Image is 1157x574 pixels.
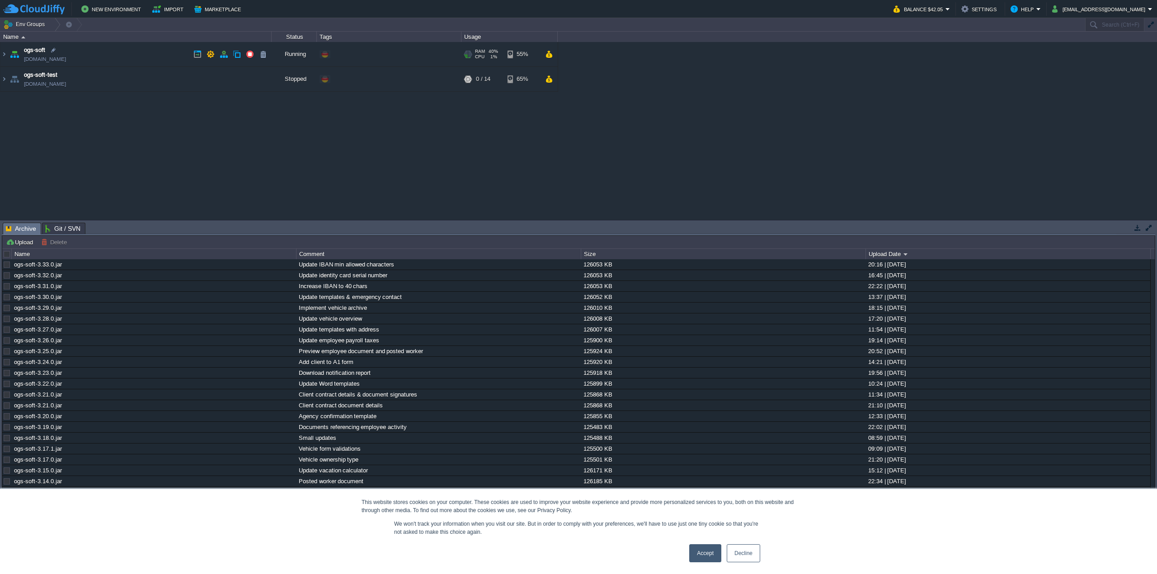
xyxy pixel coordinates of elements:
div: 55% [508,42,537,66]
a: ogs-soft-3.33.0.jar [14,261,62,268]
div: 20:17 | [DATE] [866,487,1150,497]
a: ogs-soft-3.17.0.jar [14,456,62,463]
div: 125924 KB [581,346,865,356]
div: 14:21 | [DATE] [866,357,1150,367]
a: ogs-soft-3.24.0.jar [14,359,62,365]
div: 126171 KB [581,465,865,476]
iframe: chat widget [1119,538,1148,565]
div: 16:45 | [DATE] [866,270,1150,280]
button: Help [1011,4,1036,14]
div: Increase IBAN to 40 chars [296,281,580,291]
div: 126053 KB [581,270,865,280]
div: 17:20 | [DATE] [866,313,1150,324]
button: [EMAIL_ADDRESS][DOMAIN_NAME] [1052,4,1148,14]
span: 40% [489,49,498,54]
div: Update identity card serial number [296,270,580,280]
div: Posted worker document [296,476,580,486]
a: ogs-soft-3.19.0.jar [14,424,62,430]
a: ogs-soft-test [24,70,57,79]
div: Bank statement [296,487,580,497]
span: Archive [6,223,36,234]
button: Env Groups [3,18,48,31]
div: Add client to A1 form [296,357,580,367]
div: 126053 KB [581,281,865,291]
a: ogs-soft-3.22.0.jar [14,380,62,387]
button: Marketplace [194,4,244,14]
div: Update templates & emergency contact [296,292,580,302]
div: 125868 KB [581,400,865,411]
div: 15:12 | [DATE] [866,465,1150,476]
div: Running [272,42,317,66]
div: 19:56 | [DATE] [866,368,1150,378]
button: Upload [6,238,36,246]
a: ogs-soft-3.20.0.jar [14,413,62,420]
img: AMDAwAAAACH5BAEAAAAALAAAAAABAAEAAAICRAEAOw== [0,42,8,66]
div: Download notification report [296,368,580,378]
a: ogs-soft-3.25.0.jar [14,348,62,355]
div: 11:54 | [DATE] [866,324,1150,335]
div: 22:34 | [DATE] [866,476,1150,486]
div: 126010 KB [581,303,865,313]
div: Name [12,249,296,259]
div: 125500 KB [581,443,865,454]
span: CPU [475,54,484,60]
a: ogs-soft-3.21.0.jar [14,391,62,398]
div: Update templates with address [296,324,580,335]
div: Update employee payroll taxes [296,335,580,345]
div: 125483 KB [581,422,865,432]
button: Balance $42.05 [894,4,945,14]
div: Documents referencing employee activity [296,422,580,432]
div: Preview employee document and posted worker [296,346,580,356]
div: Update vacation calculator [296,465,580,476]
div: 19:14 | [DATE] [866,335,1150,345]
a: ogs-soft [24,46,45,55]
div: 20:52 | [DATE] [866,346,1150,356]
a: ogs-soft-3.15.0.jar [14,467,62,474]
div: Vehicle ownership type [296,454,580,465]
div: Implement vehicle archive [296,303,580,313]
div: Usage [462,32,557,42]
div: 20:16 | [DATE] [866,259,1150,270]
div: Update IBAN min allowed characters [296,259,580,270]
button: New Environment [81,4,144,14]
div: 126181 KB [581,487,865,497]
div: Comment [297,249,581,259]
span: 1% [488,54,497,60]
div: 13:37 | [DATE] [866,292,1150,302]
div: 125488 KB [581,433,865,443]
div: 125855 KB [581,411,865,421]
a: ogs-soft-3.27.0.jar [14,326,62,333]
span: RAM [475,49,485,54]
div: 11:34 | [DATE] [866,389,1150,400]
div: Update Word templates [296,378,580,389]
a: [DOMAIN_NAME] [24,79,66,89]
a: ogs-soft-3.14.0.jar [14,478,62,485]
a: ogs-soft-3.31.0.jar [14,283,62,289]
div: 08:59 | [DATE] [866,433,1150,443]
a: ogs-soft-3.30.0.jar [14,294,62,300]
a: ogs-soft-3.29.0.jar [14,304,62,311]
div: Small updates [296,433,580,443]
div: 125501 KB [581,454,865,465]
a: ogs-soft-3.18.0.jar [14,434,62,441]
div: 65% [508,67,537,91]
a: ogs-soft-3.26.0.jar [14,337,62,344]
a: ogs-soft-3.17.1.jar [14,445,62,452]
div: 0 / 14 [476,67,490,91]
div: 21:20 | [DATE] [866,454,1150,465]
div: Name [1,32,271,42]
div: 22:02 | [DATE] [866,422,1150,432]
div: 126007 KB [581,324,865,335]
a: [DOMAIN_NAME] [24,55,66,64]
img: CloudJiffy [3,4,65,15]
img: AMDAwAAAACH5BAEAAAAALAAAAAABAAEAAAICRAEAOw== [8,67,21,91]
div: 125899 KB [581,378,865,389]
button: Settings [961,4,999,14]
div: 09:09 | [DATE] [866,443,1150,454]
button: Import [152,4,186,14]
div: Upload Date [866,249,1150,259]
div: This website stores cookies on your computer. These cookies are used to improve your website expe... [362,498,795,514]
button: Delete [41,238,70,246]
div: 126008 KB [581,313,865,324]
